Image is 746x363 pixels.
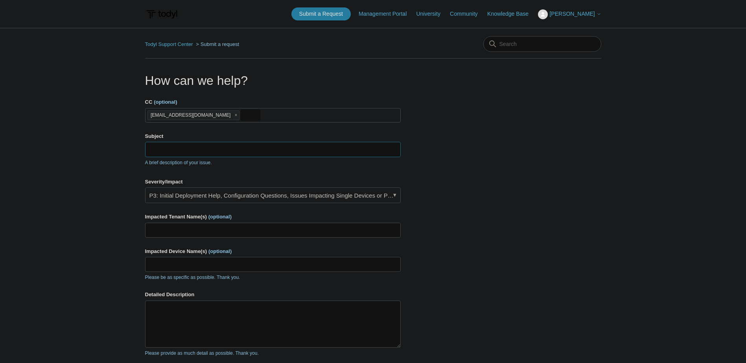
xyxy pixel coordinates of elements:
p: Please provide as much detail as possible. Thank you. [145,350,401,357]
label: CC [145,98,401,106]
label: Detailed Description [145,291,401,299]
span: [EMAIL_ADDRESS][DOMAIN_NAME] [151,111,230,120]
p: Please be as specific as possible. Thank you. [145,274,401,281]
label: Impacted Tenant Name(s) [145,213,401,221]
label: Severity/Impact [145,178,401,186]
span: close [234,111,237,120]
a: Todyl Support Center [145,41,193,47]
a: Management Portal [359,10,414,18]
span: (optional) [208,214,232,220]
label: Subject [145,132,401,140]
a: Knowledge Base [487,10,536,18]
a: Submit a Request [291,7,351,20]
button: [PERSON_NAME] [538,9,601,19]
a: Community [450,10,486,18]
span: [PERSON_NAME] [549,11,595,17]
span: (optional) [154,99,177,105]
h1: How can we help? [145,71,401,90]
img: Todyl Support Center Help Center home page [145,7,179,22]
a: University [416,10,448,18]
p: A brief description of your issue. [145,159,401,166]
li: Todyl Support Center [145,41,195,47]
li: Submit a request [194,41,239,47]
label: Impacted Device Name(s) [145,247,401,255]
a: P3: Initial Deployment Help, Configuration Questions, Issues Impacting Single Devices or Past Out... [145,187,401,203]
span: (optional) [208,248,232,254]
input: Search [483,36,601,52]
